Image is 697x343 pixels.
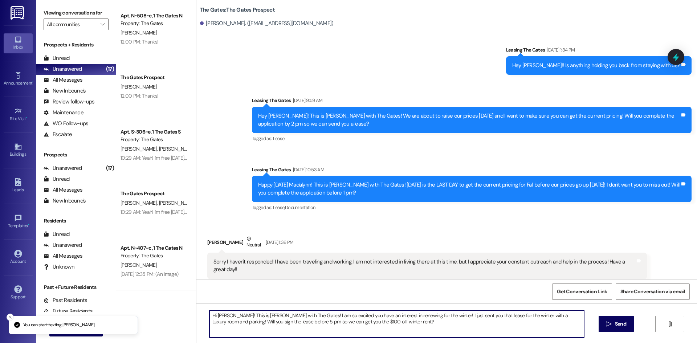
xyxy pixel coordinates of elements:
div: Unknown [44,263,74,271]
div: Apt. S~306~e, 1 The Gates S [121,128,188,136]
a: Buildings [4,140,33,160]
span: [PERSON_NAME] [121,83,157,90]
div: WO Follow-ups [44,120,88,127]
span: • [32,79,33,85]
a: Site Visit • [4,105,33,124]
div: Property: The Gates [121,252,188,260]
div: [DATE] 10:53 AM [291,166,324,173]
button: Share Conversation via email [616,283,690,300]
div: Future Residents [44,307,93,315]
div: 10:29 AM: Yeah! I'm free [DATE] (evening), [DATE] (evening) and [DATE] (afternoon) [121,155,289,161]
div: Tagged as: [252,202,692,213]
div: The Gates Prospect [121,74,188,81]
a: Leads [4,176,33,196]
div: Apt. N~508~e, 1 The Gates N [121,12,188,20]
span: Documentation [285,204,315,211]
span: Send [615,320,626,328]
div: Residents [36,217,116,225]
i:  [606,321,612,327]
div: New Inbounds [44,87,86,95]
div: Review follow-ups [44,98,94,106]
span: [PERSON_NAME] [121,29,157,36]
div: Maintenance [44,109,83,117]
input: All communities [47,19,97,30]
div: All Messages [44,186,82,194]
a: Inbox [4,33,33,53]
div: Apt. N~407~c, 1 The Gates N [121,244,188,252]
div: Past Residents [44,297,87,304]
div: Prospects [36,151,116,159]
p: You can start texting [PERSON_NAME] [23,322,95,328]
div: [DATE] 12:35 PM: (An Image) [121,271,178,277]
div: Leasing The Gates [506,46,692,56]
div: Sorry I haven't responded! I have been traveling and working. I am not interested in living there... [213,258,635,274]
div: (17) [104,163,116,174]
span: • [28,222,29,227]
div: Hey [PERSON_NAME]! This is [PERSON_NAME] with The Gates! We are about to raise our prices [DATE] ... [258,112,680,128]
div: 10:29 AM: Yeah! I'm free [DATE] (evening), [DATE] (evening) and [DATE] (afternoon) [121,209,289,215]
span: [PERSON_NAME] [121,146,159,152]
div: Property: The Gates [121,20,188,27]
div: 12:00 PM: Thanks! [121,38,158,45]
div: Leasing The Gates [252,166,692,176]
div: 12:00 PM: Thanks! [121,93,158,99]
div: Unanswered [44,65,82,73]
span: [PERSON_NAME] [159,200,195,206]
div: [PERSON_NAME] [207,235,647,253]
div: Prospects + Residents [36,41,116,49]
button: Close toast [7,314,14,321]
button: Send [599,316,634,332]
div: Escalate [44,131,72,138]
div: Leasing The Gates [252,97,692,107]
div: [DATE] 1:36 PM [264,238,294,246]
div: [PERSON_NAME]. ([EMAIL_ADDRESS][DOMAIN_NAME]) [200,20,334,27]
div: Neutral [245,235,262,250]
a: Account [4,248,33,267]
span: Share Conversation via email [620,288,685,295]
div: New Inbounds [44,197,86,205]
div: [DATE] 1:34 PM [545,46,575,54]
div: [DATE] 9:59 AM [291,97,323,104]
button: Get Conversation Link [552,283,612,300]
span: [PERSON_NAME] [121,200,159,206]
div: Property: The Gates [121,136,188,143]
textarea: Hi [PERSON_NAME]! This is [PERSON_NAME] with The Gates! I am so excited you have an interest in r... [209,310,584,338]
div: Hey [PERSON_NAME]!! Is anything holding you back from staying with us? [512,62,680,69]
span: Lease [273,135,285,142]
a: Support [4,283,33,303]
b: The Gates: The Gates Prospect [200,6,275,14]
div: Unanswered [44,241,82,249]
div: Unread [44,175,70,183]
div: All Messages [44,252,82,260]
i:  [101,21,105,27]
div: The Gates Prospect [121,190,188,197]
div: Past + Future Residents [36,283,116,291]
span: [PERSON_NAME] [159,146,195,152]
span: • [26,115,27,120]
span: Get Conversation Link [557,288,607,295]
label: Viewing conversations for [44,7,109,19]
img: ResiDesk Logo [11,6,25,20]
div: Tagged as: [252,133,692,144]
div: Tagged as: [207,279,647,290]
div: Unread [44,54,70,62]
div: Unread [44,230,70,238]
div: All Messages [44,76,82,84]
span: [PERSON_NAME] [121,262,157,268]
i:  [667,321,673,327]
div: Unanswered [44,164,82,172]
div: (17) [104,64,116,75]
div: Happy [DATE] Madalynn! This is [PERSON_NAME] with The Gates! [DATE] is the LAST DAY to get the cu... [258,181,680,197]
a: Templates • [4,212,33,232]
span: Lease , [273,204,285,211]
